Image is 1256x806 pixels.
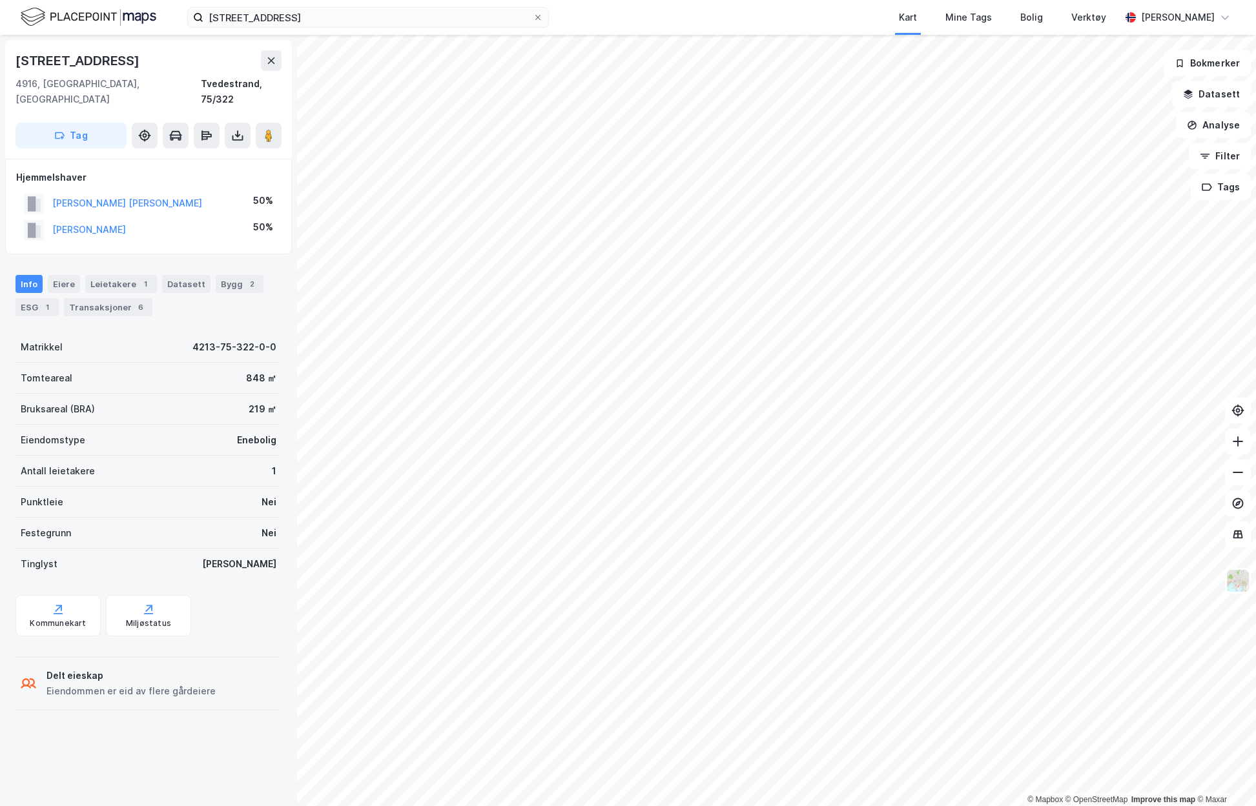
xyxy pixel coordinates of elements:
[46,668,216,683] div: Delt eieskap
[945,10,992,25] div: Mine Tags
[1189,143,1251,169] button: Filter
[16,170,281,185] div: Hjemmelshaver
[64,298,152,316] div: Transaksjoner
[192,339,276,355] div: 4213-75-322-0-0
[246,370,276,386] div: 848 ㎡
[21,494,63,510] div: Punktleie
[1141,10,1215,25] div: [PERSON_NAME]
[216,275,263,293] div: Bygg
[1176,112,1251,138] button: Analyse
[139,277,152,290] div: 1
[202,556,276,572] div: [PERSON_NAME]
[48,275,80,293] div: Eiere
[134,301,147,314] div: 6
[126,618,171,629] div: Miljøstatus
[203,8,533,27] input: Søk på adresse, matrikkel, gårdeiere, leietakere eller personer
[1027,795,1063,804] a: Mapbox
[15,50,142,71] div: [STREET_ADDRESS]
[21,339,63,355] div: Matrikkel
[237,432,276,448] div: Enebolig
[262,525,276,541] div: Nei
[85,275,157,293] div: Leietakere
[15,275,43,293] div: Info
[162,275,211,293] div: Datasett
[15,76,201,107] div: 4916, [GEOGRAPHIC_DATA], [GEOGRAPHIC_DATA]
[21,370,72,386] div: Tomteareal
[15,298,59,316] div: ESG
[21,525,71,541] div: Festegrunn
[46,683,216,699] div: Eiendommen er eid av flere gårdeiere
[245,277,258,290] div: 2
[253,193,273,208] div: 50%
[21,401,95,417] div: Bruksareal (BRA)
[1172,81,1251,107] button: Datasett
[272,463,276,479] div: 1
[201,76,282,107] div: Tvedestrand, 75/322
[1191,744,1256,806] div: Kontrollprogram for chat
[1071,10,1106,25] div: Verktøy
[253,219,273,235] div: 50%
[1226,569,1250,593] img: Z
[249,401,276,417] div: 219 ㎡
[21,6,156,28] img: logo.f888ab2527a4732fd821a326f86c7f29.svg
[21,432,85,448] div: Eiendomstype
[1191,744,1256,806] iframe: Chat Widget
[1164,50,1251,76] button: Bokmerker
[30,618,86,629] div: Kommunekart
[1191,174,1251,200] button: Tags
[21,463,95,479] div: Antall leietakere
[15,123,127,148] button: Tag
[1066,795,1128,804] a: OpenStreetMap
[899,10,917,25] div: Kart
[21,556,57,572] div: Tinglyst
[1020,10,1043,25] div: Bolig
[1131,795,1195,804] a: Improve this map
[41,301,54,314] div: 1
[262,494,276,510] div: Nei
